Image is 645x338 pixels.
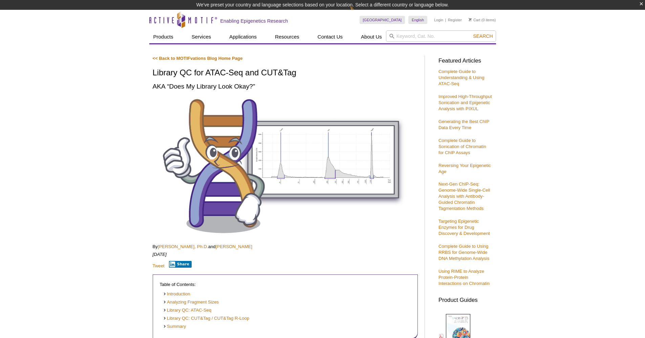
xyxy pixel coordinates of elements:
a: Reversing Your Epigenetic Age [438,163,491,174]
h3: Featured Articles [438,58,493,64]
a: Next-Gen ChIP-Seq: Genome-Wide Single-Cell Analysis with Antibody-Guided Chromatin Tagmentation M... [438,182,490,211]
a: Library QC: CUT&Tag / CUT&Tag R-Loop [163,315,250,322]
img: Change Here [350,5,368,21]
a: [PERSON_NAME], Ph.D. [158,244,208,249]
img: Library QC for ATAC-Seq and CUT&Tag [153,96,418,236]
a: Analyzing Fragment Sizes [163,299,219,306]
a: [GEOGRAPHIC_DATA] [360,16,405,24]
a: About Us [357,30,386,43]
a: [PERSON_NAME] [216,244,252,249]
a: Introduction [163,291,190,297]
li: | [445,16,446,24]
a: Products [149,30,177,43]
h3: Product Guides [438,293,493,303]
a: Cart [469,18,480,22]
a: Complete Guide to Using RRBS for Genome-Wide DNA Methylation Analysis [438,244,489,261]
a: Complete Guide to Understanding & Using ATAC-Seq [438,69,485,86]
em: [DATE] [153,252,167,257]
a: Complete Guide to Sonication of Chromatin for ChIP Assays [438,138,486,155]
p: Table of Contents: [160,282,411,288]
button: Search [471,33,495,39]
a: Login [434,18,443,22]
a: Resources [271,30,303,43]
a: Applications [225,30,261,43]
span: Search [473,33,493,39]
h1: Library QC for ATAC-Seq and CUT&Tag [153,68,418,78]
img: Your Cart [469,18,472,21]
a: << Back to MOTIFvations Blog Home Page [153,56,243,61]
a: Targeting Epigenetic Enzymes for Drug Discovery & Development [438,219,490,236]
a: Tweet [153,263,165,268]
a: Improved High-Throughput Sonication and Epigenetic Analysis with PIXUL [438,94,492,111]
a: Using RIME to Analyze Protein-Protein Interactions on Chromatin [438,269,490,286]
p: By and [153,244,418,250]
a: Library QC: ATAC-Seq [163,307,212,314]
a: Contact Us [314,30,347,43]
a: English [408,16,427,24]
a: Summary [163,323,186,330]
a: Generating the Best ChIP Data Every Time [438,119,489,130]
h2: Enabling Epigenetics Research [220,18,288,24]
a: Register [448,18,462,22]
h2: AKA “Does My Library Look Okay?” [153,82,418,91]
button: Share [169,261,192,268]
input: Keyword, Cat. No. [386,30,496,42]
li: (0 items) [469,16,496,24]
a: Services [188,30,215,43]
